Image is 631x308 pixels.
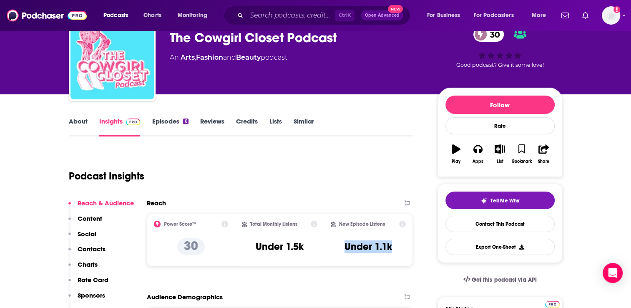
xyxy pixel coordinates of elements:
[181,53,195,61] a: Arts
[545,300,560,308] a: Pro website
[70,16,154,99] img: The Cowgirl Closet Podcast
[152,117,188,136] a: Episodes6
[78,276,108,284] p: Rate Card
[196,53,223,61] a: Fashion
[250,221,297,227] h2: Total Monthly Listens
[68,199,134,215] button: Reach & Audience
[602,6,620,25] span: Logged in as BenLaurro
[489,139,510,169] button: List
[365,13,400,18] span: Open Advanced
[480,197,487,204] img: tell me why sparkle
[178,10,207,21] span: Monitoring
[467,139,489,169] button: Apps
[603,263,623,283] div: Open Intercom Messenger
[177,238,205,255] p: 30
[512,159,531,164] div: Bookmark
[473,159,483,164] div: Apps
[78,199,134,207] p: Reach & Audience
[103,10,128,21] span: Podcasts
[164,221,196,227] h2: Power Score™
[474,10,514,21] span: For Podcasters
[223,53,236,61] span: and
[236,117,258,136] a: Credits
[256,240,304,253] h3: Under 1.5k
[388,5,403,13] span: New
[68,230,96,245] button: Social
[497,159,503,164] div: List
[602,6,620,25] img: User Profile
[68,291,105,307] button: Sponsors
[147,199,166,207] h2: Reach
[170,53,287,63] div: An podcast
[361,10,403,20] button: Open AdvancedNew
[99,117,141,136] a: InsightsPodchaser Pro
[445,239,555,255] button: Export One-Sheet
[69,170,144,182] h1: Podcast Insights
[138,9,166,22] a: Charts
[68,260,98,276] button: Charts
[472,276,536,283] span: Get this podcast via API
[143,10,161,21] span: Charts
[269,117,282,136] a: Lists
[335,10,354,21] span: Ctrl K
[457,270,543,290] a: Get this podcast via API
[427,10,460,21] span: For Business
[445,117,555,134] div: Rate
[526,9,556,22] button: open menu
[482,27,504,42] span: 30
[579,8,592,23] a: Show notifications dropdown
[511,139,533,169] button: Bookmark
[147,293,223,301] h2: Audience Demographics
[339,221,385,227] h2: New Episode Listens
[236,53,261,61] a: Beauty
[456,62,544,68] span: Good podcast? Give it some love!
[195,53,196,61] span: ,
[532,10,546,21] span: More
[538,159,549,164] div: Share
[490,197,519,204] span: Tell Me Why
[172,9,218,22] button: open menu
[533,139,554,169] button: Share
[231,6,418,25] div: Search podcasts, credits, & more...
[445,192,555,209] button: tell me why sparkleTell Me Why
[445,96,555,114] button: Follow
[545,301,560,308] img: Podchaser Pro
[344,240,392,253] h3: Under 1.1k
[7,8,87,23] img: Podchaser - Follow, Share and Rate Podcasts
[68,215,102,230] button: Content
[246,9,335,22] input: Search podcasts, credits, & more...
[445,139,467,169] button: Play
[200,117,224,136] a: Reviews
[613,6,620,13] svg: Add a profile image
[294,117,314,136] a: Similar
[98,9,139,22] button: open menu
[78,260,98,268] p: Charts
[126,119,141,125] img: Podchaser Pro
[445,216,555,232] a: Contact This Podcast
[68,276,108,291] button: Rate Card
[78,230,96,238] p: Social
[437,22,563,73] div: 30Good podcast? Give it some love!
[68,245,106,260] button: Contacts
[78,291,105,299] p: Sponsors
[468,9,526,22] button: open menu
[78,215,102,222] p: Content
[602,6,620,25] button: Show profile menu
[558,8,572,23] a: Show notifications dropdown
[452,159,460,164] div: Play
[473,27,504,42] a: 30
[69,117,88,136] a: About
[78,245,106,253] p: Contacts
[421,9,470,22] button: open menu
[183,119,188,124] div: 6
